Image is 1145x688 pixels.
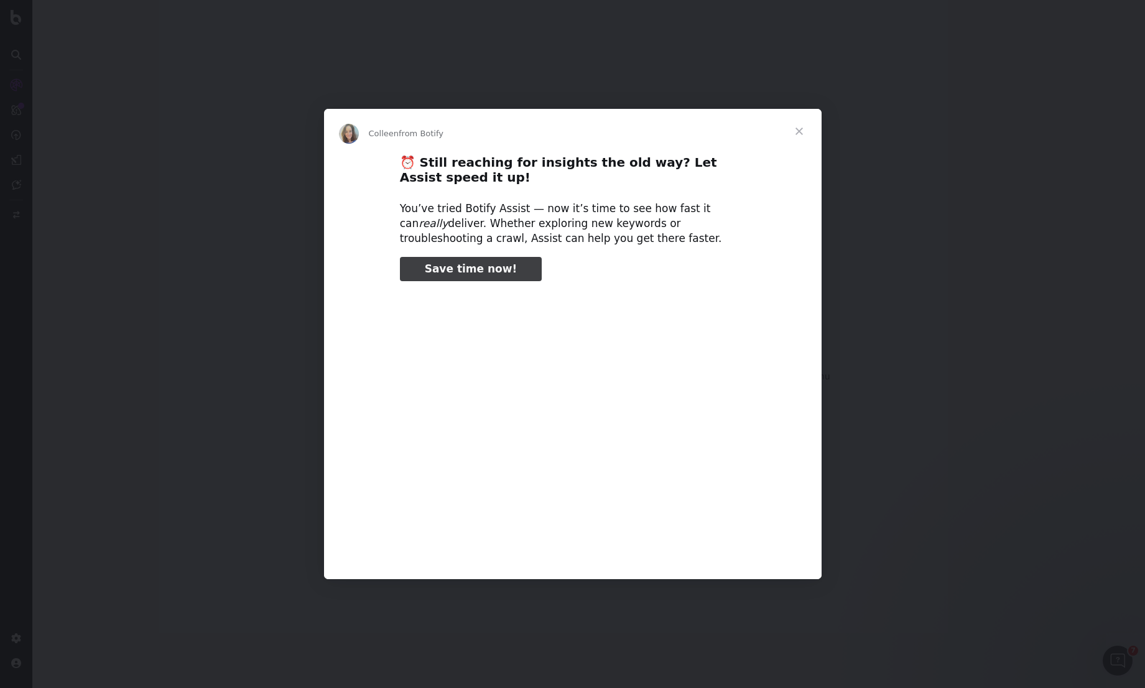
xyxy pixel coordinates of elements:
[419,217,448,230] i: really
[313,292,832,551] video: Play video
[400,202,746,246] div: You’ve tried Botify Assist — now it’s time to see how fast it can deliver. Whether exploring new ...
[400,154,746,193] h2: ⏰ Still reaching for insights the old way? Let Assist speed it up!
[777,109,822,154] span: Close
[369,129,399,138] span: Colleen
[339,124,359,144] img: Profile image for Colleen
[399,129,443,138] span: from Botify
[425,263,517,275] span: Save time now!
[400,257,542,282] a: Save time now!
